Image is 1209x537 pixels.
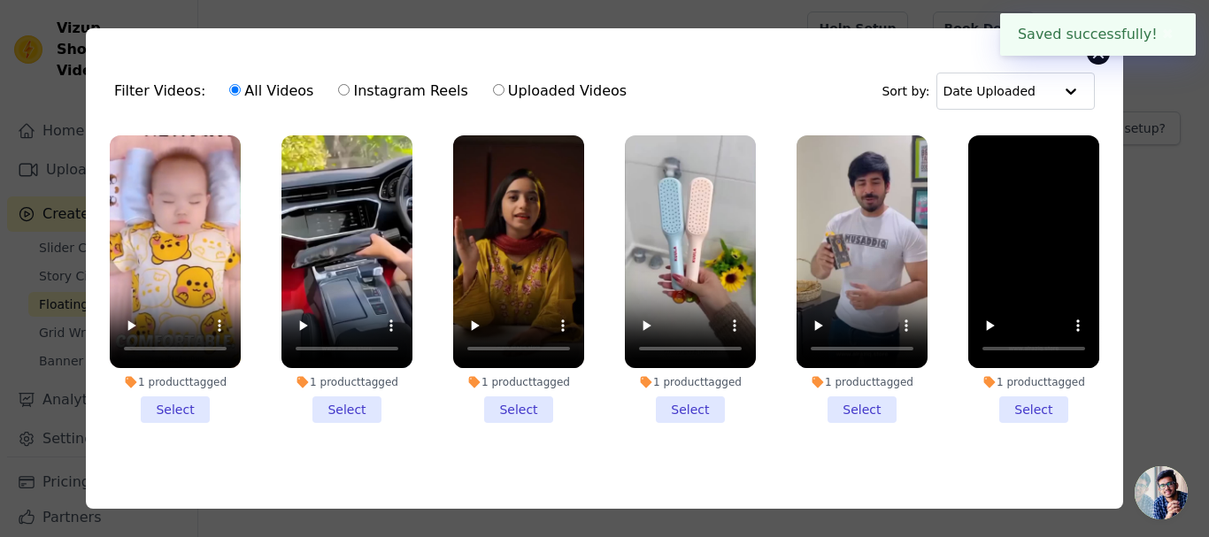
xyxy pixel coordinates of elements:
div: 1 product tagged [968,375,1099,389]
button: Close [1158,24,1178,45]
div: Sort by: [882,73,1095,110]
div: 1 product tagged [453,375,584,389]
label: Instagram Reels [337,80,468,103]
label: Uploaded Videos [492,80,628,103]
label: All Videos [228,80,314,103]
div: 1 product tagged [281,375,412,389]
div: 1 product tagged [625,375,756,389]
div: Saved successfully! [1000,13,1196,56]
a: Open chat [1135,466,1188,519]
div: Filter Videos: [114,71,636,111]
div: 1 product tagged [797,375,928,389]
div: 1 product tagged [110,375,241,389]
